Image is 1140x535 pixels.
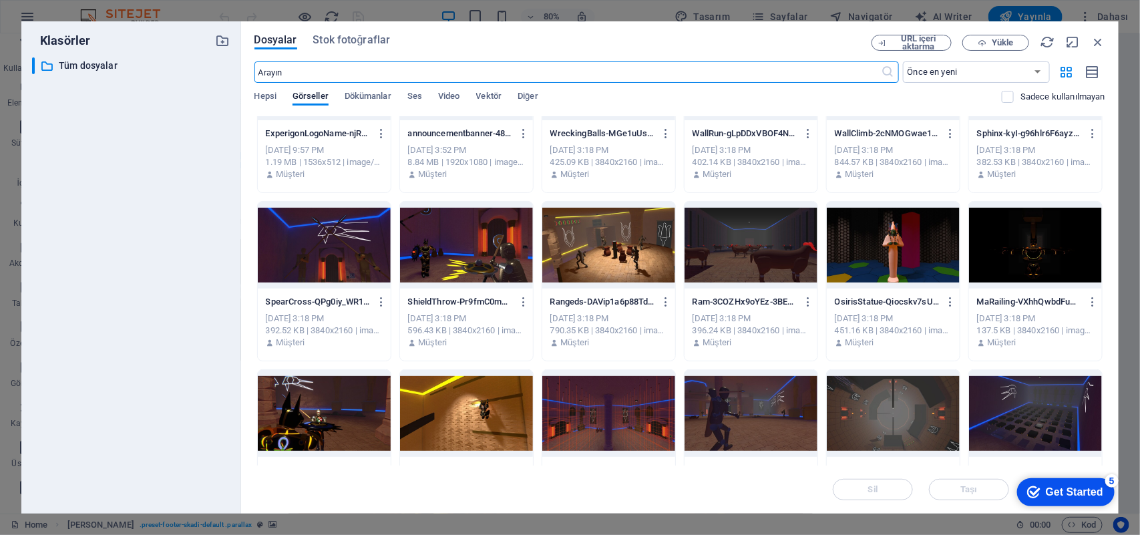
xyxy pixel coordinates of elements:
span: Stok fotoğraflar [313,32,391,48]
div: [DATE] 3:18 PM [408,313,525,325]
p: announcementbanner-48f-Yaq_qvzgfwTuNKrNqw.png [408,128,513,140]
p: Müşteri [703,168,731,180]
span: Vektör [476,88,502,107]
div: [DATE] 9:57 PM [266,144,383,156]
div: 382.53 KB | 3840x2160 | image/jpeg [977,156,1094,168]
span: Dosyalar [254,32,297,48]
div: 451.16 KB | 3840x2160 | image/jpeg [835,325,952,337]
p: MaAim-GA79nlALED_Pq5lFV-ilzg.jpg [266,464,371,476]
i: Yeniden Yükle [1040,35,1055,49]
p: Javelin-iJpCwzL6slFN-IZn9cJtug.jpg [693,464,797,476]
div: 844.57 KB | 3840x2160 | image/jpeg [835,156,952,168]
p: WreckingBalls-MGe1uUs_qEoZowWFSGQkmQ.jpg [550,128,655,140]
p: Müşteri [560,337,589,349]
p: SpearCross-QPg0iy_WR1XNEGGEU960KQ.jpg [266,296,371,308]
div: [DATE] 3:18 PM [977,144,1094,156]
div: 790.35 KB | 3840x2160 | image/jpeg [550,325,667,337]
p: Müşteri [276,168,305,180]
div: 8.84 MB | 1920x1080 | image/png [408,156,525,168]
p: ExperigonLogoName-njRd9vEvAMEEeYp2X1YOBA.png [266,128,371,140]
p: Ram-3COZHx9oYEz-3BEGAvVF-Q.jpg [693,296,797,308]
p: Müşteri [987,337,1016,349]
p: Lasers-Hg2ahwG3zHCidgMxhSbGpA.jpg [550,464,655,476]
div: 1.19 MB | 1536x512 | image/png [266,156,383,168]
p: Müşteri [276,337,305,349]
p: Müşteri [845,168,874,180]
p: MaRailing-VXhhQwbdFumlLNMM0pskEA.jpg [977,296,1082,308]
div: [DATE] 3:18 PM [550,313,667,325]
div: Get Started 5 items remaining, 0% complete [11,7,108,35]
span: Hepsi [254,88,276,107]
p: Müşteri [418,337,447,349]
p: FloatingPlatforms-HYHFGCBWAc5zTgtpUZoqAw.jpg [977,464,1082,476]
p: Müşteri [845,337,874,349]
button: Yükle [962,35,1029,51]
p: OsirisStatue-Qiocskv7sUNO7qC1iiWnLg.jpg [835,296,940,308]
div: 596.43 KB | 3840x2160 | image/jpeg [408,325,525,337]
div: 402.14 KB | 3840x2160 | image/jpeg [693,156,809,168]
span: Ses [407,88,422,107]
i: Yeni klasör oluştur [216,33,230,48]
span: URL içeri aktarma [892,35,946,51]
div: [DATE] 3:18 PM [266,313,383,325]
i: Küçült [1065,35,1080,49]
div: [DATE] 3:18 PM [550,144,667,156]
p: Sadece web sitesinde kullanılmayan dosyaları görüntüleyin. Bu oturum sırasında eklenen dosyalar h... [1020,91,1105,103]
p: WallClimb-2cNMOGwae1XYvjn1rLpf1w.jpg [835,128,940,140]
input: Arayın [254,61,882,83]
span: Görseller [293,88,329,107]
p: Müşteri [703,337,731,349]
p: Sphinx-kyI-g96hlr6F6ayzEreN2w.jpg [977,128,1082,140]
span: Video [438,88,459,107]
p: Rangeds-DAVip1a6p88TdHOTodSCUQ.jpg [550,296,655,308]
p: WallRun-gLpDDxVBOF4NKf_8NdhY2A.jpg [693,128,797,140]
div: [DATE] 3:18 PM [835,313,952,325]
p: ShieldThrow-Pr9fmC0mUS8KjzzVZwgFkw.jpg [408,296,513,308]
p: Klasörler [32,32,90,49]
p: Tüm dosyalar [59,58,206,73]
div: [DATE] 3:18 PM [977,313,1094,325]
p: Ledges-1vnMM4jmgMsPrbB6j8n1gw.jpg [408,464,513,476]
p: Müşteri [987,168,1016,180]
div: [DATE] 3:52 PM [408,144,525,156]
div: 137.5 KB | 3840x2160 | image/jpeg [977,325,1094,337]
span: Dökümanlar [345,88,391,107]
div: 396.24 KB | 3840x2160 | image/jpeg [693,325,809,337]
span: Diğer [518,88,538,107]
p: Hub-Ig3WX-V5yc53d4CGukunJQ.jpg [835,464,940,476]
span: Yükle [992,39,1013,47]
div: 392.52 KB | 3840x2160 | image/jpeg [266,325,383,337]
div: ​ [32,57,35,74]
p: Müşteri [418,168,447,180]
div: [DATE] 3:18 PM [693,144,809,156]
div: 5 [99,3,112,16]
button: URL içeri aktarma [872,35,952,51]
i: Kapat [1091,35,1105,49]
div: [DATE] 3:18 PM [835,144,952,156]
div: Get Started [39,15,97,27]
p: Müşteri [560,168,589,180]
div: 425.09 KB | 3840x2160 | image/jpeg [550,156,667,168]
div: [DATE] 3:18 PM [693,313,809,325]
